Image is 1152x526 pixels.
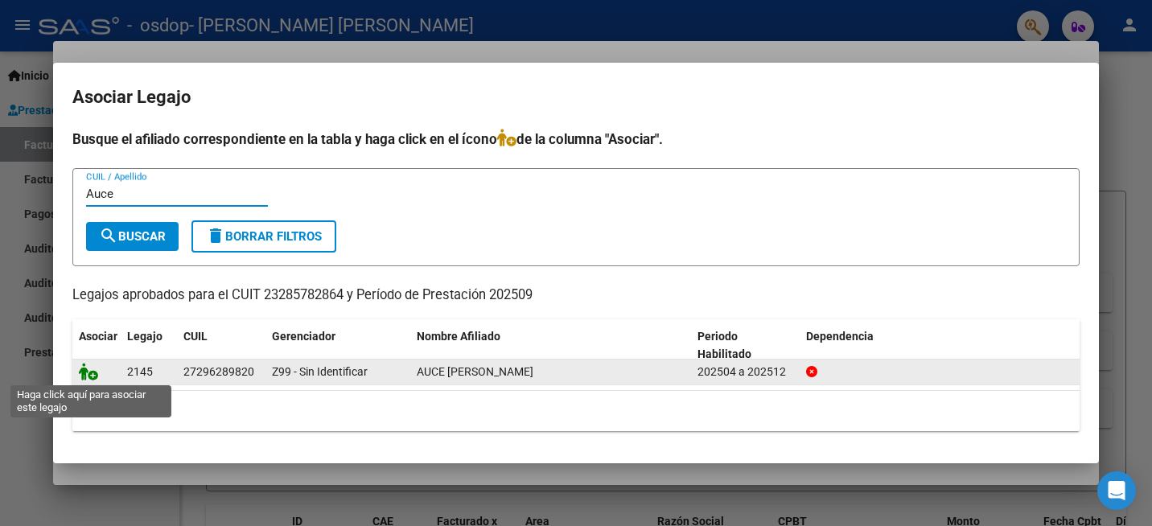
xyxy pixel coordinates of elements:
[417,330,500,343] span: Nombre Afiliado
[206,226,225,245] mat-icon: delete
[697,363,793,381] div: 202504 a 202512
[72,82,1080,113] h2: Asociar Legajo
[183,330,208,343] span: CUIL
[191,220,336,253] button: Borrar Filtros
[79,330,117,343] span: Asociar
[410,319,691,372] datatable-header-cell: Nombre Afiliado
[265,319,410,372] datatable-header-cell: Gerenciador
[121,319,177,372] datatable-header-cell: Legajo
[183,363,254,381] div: 27296289820
[127,330,163,343] span: Legajo
[72,319,121,372] datatable-header-cell: Asociar
[127,365,153,378] span: 2145
[697,330,751,361] span: Periodo Habilitado
[691,319,800,372] datatable-header-cell: Periodo Habilitado
[72,129,1080,150] h4: Busque el afiliado correspondiente en la tabla y haga click en el ícono de la columna "Asociar".
[806,330,874,343] span: Dependencia
[417,365,533,378] span: AUCE DANIELA VIVIANA
[99,229,166,244] span: Buscar
[99,226,118,245] mat-icon: search
[272,330,335,343] span: Gerenciador
[72,286,1080,306] p: Legajos aprobados para el CUIT 23285782864 y Período de Prestación 202509
[177,319,265,372] datatable-header-cell: CUIL
[800,319,1080,372] datatable-header-cell: Dependencia
[206,229,322,244] span: Borrar Filtros
[272,365,368,378] span: Z99 - Sin Identificar
[72,391,1080,431] div: 1 registros
[86,222,179,251] button: Buscar
[1097,471,1136,510] div: Open Intercom Messenger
